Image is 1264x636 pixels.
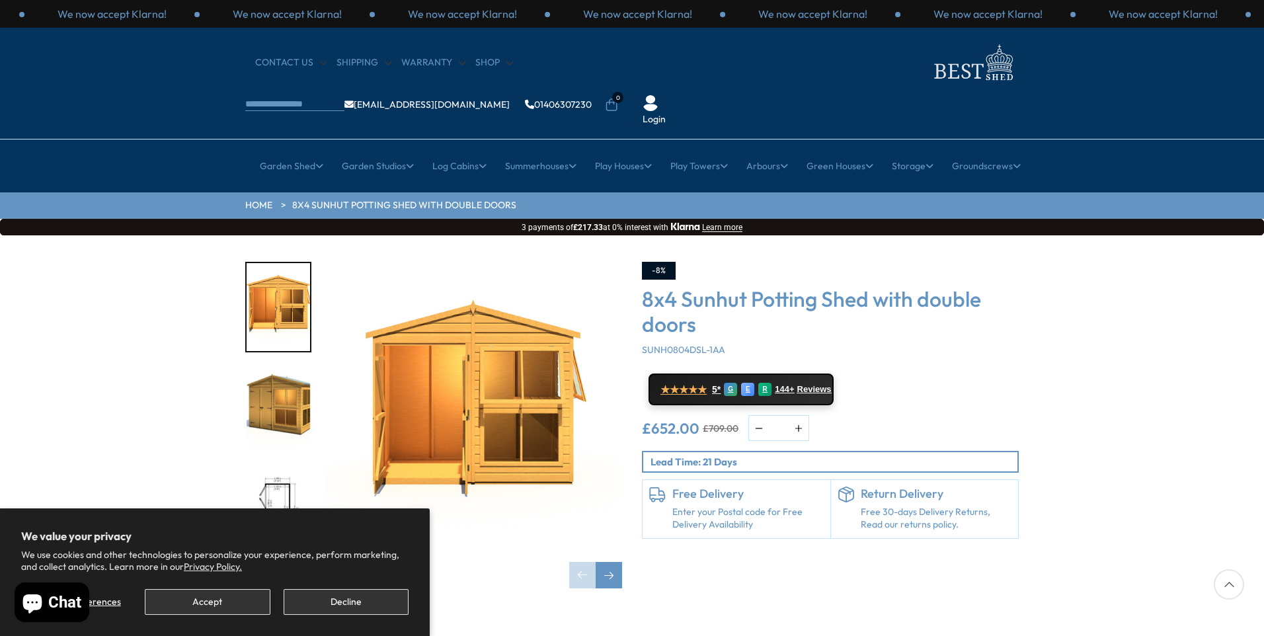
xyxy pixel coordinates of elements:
[247,263,310,351] img: SunHut8x4000open_5d075815-eec9-4a7b-9913-f4fe3617865d_200x200.jpg
[861,487,1012,501] h6: Return Delivery
[1076,7,1251,21] div: 2 / 3
[797,384,832,395] span: Reviews
[200,7,375,21] div: 3 / 3
[672,506,824,532] a: Enter your Postal code for Free Delivery Availability
[725,7,900,21] div: 3 / 3
[672,487,824,501] h6: Free Delivery
[184,561,242,573] a: Privacy Policy.
[741,383,754,396] div: E
[746,149,788,182] a: Arbours
[926,41,1019,84] img: logo
[58,7,167,21] p: We now accept Klarna!
[21,530,409,543] h2: We value your privacy
[233,7,342,21] p: We now accept Klarna!
[21,549,409,573] p: We use cookies and other technologies to personalize your experience, perform marketing, and coll...
[401,56,465,69] a: Warranty
[247,470,310,558] img: Sunhut8GX4FLOORPLAN_70531ce9-31ed-4e41-be93-e3e2d14c979b_200x200.jpg
[245,199,272,212] a: HOME
[758,7,867,21] p: We now accept Klarna!
[342,149,414,182] a: Garden Studios
[807,149,873,182] a: Green Houses
[703,424,738,433] del: £709.00
[325,262,622,588] div: 1 / 8
[375,7,550,21] div: 1 / 3
[892,149,933,182] a: Storage
[11,582,93,625] inbox-online-store-chat: Shopify online store chat
[505,149,576,182] a: Summerhouses
[245,469,311,559] div: 3 / 8
[525,100,592,109] a: 01406307230
[550,7,725,21] div: 2 / 3
[642,262,676,280] div: -8%
[651,455,1017,469] p: Lead Time: 21 Days
[605,99,618,112] a: 0
[245,262,311,352] div: 1 / 8
[1109,7,1218,21] p: We now accept Klarna!
[260,149,323,182] a: Garden Shed
[952,149,1021,182] a: Groundscrews
[724,383,737,396] div: G
[245,366,311,456] div: 2 / 8
[408,7,517,21] p: We now accept Klarna!
[325,262,622,559] img: 8x4 Sunhut Potting Shed with double doors - Best Shed
[643,113,666,126] a: Login
[145,589,270,615] button: Accept
[642,286,1019,337] h3: 8x4 Sunhut Potting Shed with double doors
[642,421,699,436] ins: £652.00
[643,95,658,111] img: User Icon
[284,589,409,615] button: Decline
[24,7,200,21] div: 2 / 3
[861,506,1012,532] p: Free 30-days Delivery Returns, Read our returns policy.
[775,384,794,395] span: 144+
[344,100,510,109] a: [EMAIL_ADDRESS][DOMAIN_NAME]
[660,383,707,396] span: ★★★★★
[933,7,1043,21] p: We now accept Klarna!
[612,92,623,103] span: 0
[642,344,725,356] span: SUNH0804DSL-1AA
[569,562,596,588] div: Previous slide
[292,199,516,212] a: 8x4 Sunhut Potting Shed with double doors
[595,149,652,182] a: Play Houses
[432,149,487,182] a: Log Cabins
[758,383,771,396] div: R
[475,56,513,69] a: Shop
[900,7,1076,21] div: 1 / 3
[670,149,728,182] a: Play Towers
[247,367,310,455] img: SunHut8x4-030_eaf14860-11e0-4513-b51d-7a982465f616_200x200.jpg
[336,56,391,69] a: Shipping
[596,562,622,588] div: Next slide
[255,56,327,69] a: CONTACT US
[649,374,834,405] a: ★★★★★ 5* G E R 144+ Reviews
[583,7,692,21] p: We now accept Klarna!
